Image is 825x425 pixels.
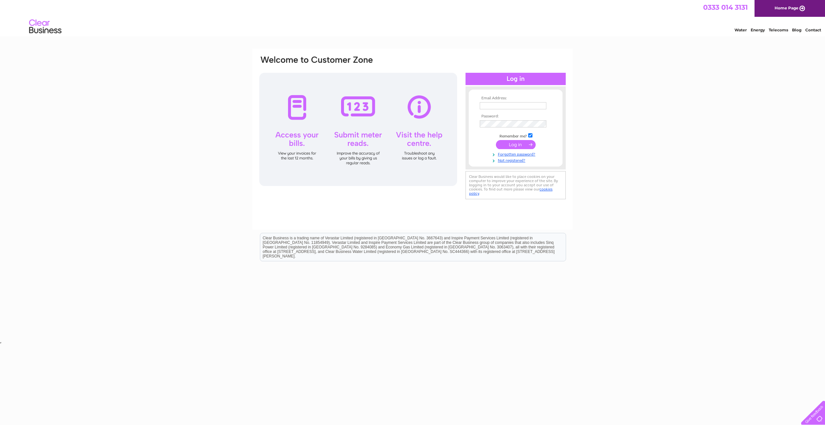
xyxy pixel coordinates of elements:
a: Forgotten password? [480,151,553,157]
th: Password: [478,114,553,119]
td: Remember me? [478,132,553,139]
a: Telecoms [769,27,788,32]
input: Submit [496,140,536,149]
a: Energy [751,27,765,32]
a: cookies policy [469,187,552,196]
a: 0333 014 3131 [703,3,748,11]
th: Email Address: [478,96,553,101]
a: Water [734,27,747,32]
a: Not registered? [480,157,553,163]
a: Blog [792,27,801,32]
a: Contact [805,27,821,32]
img: logo.png [29,17,62,37]
div: Clear Business is a trading name of Verastar Limited (registered in [GEOGRAPHIC_DATA] No. 3667643... [260,4,566,31]
div: Clear Business would like to place cookies on your computer to improve your experience of the sit... [466,171,566,199]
